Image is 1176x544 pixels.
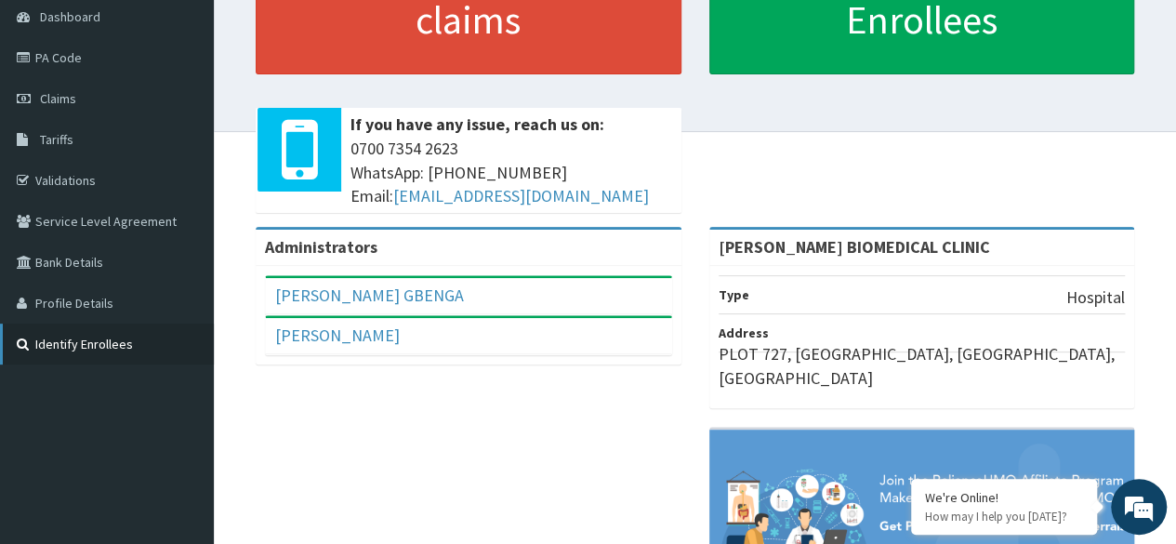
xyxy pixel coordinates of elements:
span: Claims [40,90,76,107]
span: Dashboard [40,8,100,25]
b: Administrators [265,236,377,258]
span: 0700 7354 2623 WhatsApp: [PHONE_NUMBER] Email: [350,137,672,208]
div: We're Online! [925,489,1083,506]
b: If you have any issue, reach us on: [350,113,604,135]
a: [PERSON_NAME] GBENGA [275,285,464,306]
a: [PERSON_NAME] [275,325,400,346]
p: How may I help you today? [925,509,1083,524]
p: Hospital [1066,285,1125,310]
b: Address [719,325,769,341]
p: PLOT 727, [GEOGRAPHIC_DATA], [GEOGRAPHIC_DATA], [GEOGRAPHIC_DATA] [719,342,1126,390]
a: [EMAIL_ADDRESS][DOMAIN_NAME] [393,185,649,206]
span: Tariffs [40,131,73,148]
b: Type [719,286,749,303]
strong: [PERSON_NAME] BIOMEDICAL CLINIC [719,236,990,258]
